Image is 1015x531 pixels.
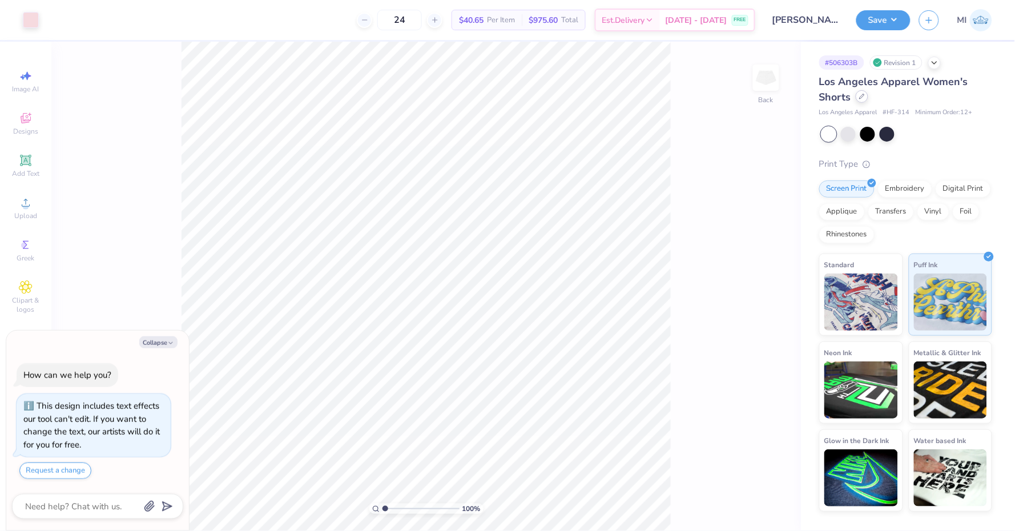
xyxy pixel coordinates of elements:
[819,158,992,171] div: Print Type
[23,369,111,381] div: How can we help you?
[459,14,484,26] span: $40.65
[870,55,923,70] div: Revision 1
[914,435,966,446] span: Water based Ink
[824,435,889,446] span: Glow in the Dark Ink
[6,296,46,314] span: Clipart & logos
[529,14,558,26] span: $975.60
[914,361,988,419] img: Metallic & Glitter Ink
[19,462,91,479] button: Request a change
[953,203,980,220] div: Foil
[824,273,898,331] img: Standard
[883,108,910,118] span: # HF-314
[914,449,988,506] img: Water based Ink
[13,85,39,94] span: Image AI
[819,203,865,220] div: Applique
[824,449,898,506] img: Glow in the Dark Ink
[561,14,578,26] span: Total
[914,273,988,331] img: Puff Ink
[819,75,968,104] span: Los Angeles Apparel Women's Shorts
[487,14,515,26] span: Per Item
[23,400,160,450] div: This design includes text effects our tool can't edit. If you want to change the text, our artist...
[824,361,898,419] img: Neon Ink
[819,55,864,70] div: # 506303B
[734,16,746,24] span: FREE
[856,10,911,30] button: Save
[12,169,39,178] span: Add Text
[914,347,981,359] span: Metallic & Glitter Ink
[755,66,778,89] img: Back
[759,95,774,105] div: Back
[666,14,727,26] span: [DATE] - [DATE]
[970,9,992,31] img: Miruna Ispas
[819,226,875,243] div: Rhinestones
[957,9,992,31] a: MI
[377,10,422,30] input: – –
[917,203,949,220] div: Vinyl
[819,180,875,198] div: Screen Print
[868,203,914,220] div: Transfers
[878,180,932,198] div: Embroidery
[957,14,967,27] span: MI
[462,504,481,514] span: 100 %
[914,259,938,271] span: Puff Ink
[824,259,855,271] span: Standard
[139,336,178,348] button: Collapse
[14,211,37,220] span: Upload
[916,108,973,118] span: Minimum Order: 12 +
[819,108,877,118] span: Los Angeles Apparel
[17,254,35,263] span: Greek
[13,127,38,136] span: Designs
[824,347,852,359] span: Neon Ink
[936,180,991,198] div: Digital Print
[602,14,645,26] span: Est. Delivery
[764,9,848,31] input: Untitled Design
